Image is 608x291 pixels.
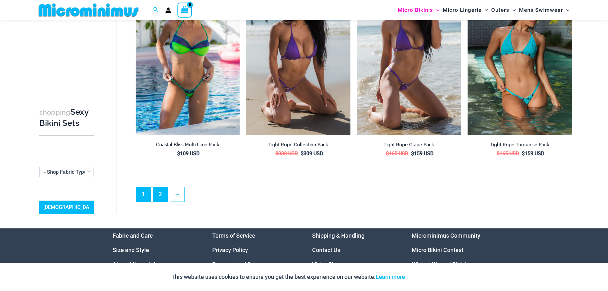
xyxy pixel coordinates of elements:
a: Shipping & Handling [312,232,364,239]
bdi: 159 USD [411,150,433,157]
span: Outers [491,2,509,18]
a: Video Blog [312,261,340,268]
a: → [170,187,184,202]
bdi: 109 USD [177,150,199,157]
bdi: 165 USD [386,150,408,157]
a: Fabric and Care [113,232,153,239]
a: Wicked Weasel Bikinis [412,261,469,268]
bdi: 165 USD [497,150,519,157]
span: $ [177,150,180,157]
nav: Menu [212,228,296,272]
span: $ [301,150,304,157]
a: Mens SwimwearMenu ToggleMenu Toggle [517,2,571,18]
a: View Shopping Cart, empty [177,3,192,17]
bdi: 330 USD [275,150,298,157]
span: $ [275,150,278,157]
aside: Footer Widget 2 [212,228,296,272]
h3: Sexy Bikini Sets [39,107,94,129]
aside: Footer Widget 3 [312,228,396,272]
a: Coastal Bliss Multi Lime Pack [136,142,240,150]
span: Micro Lingerie [443,2,482,18]
h2: Tight Rope Collection Pack [246,142,350,148]
a: Search icon link [153,6,159,14]
a: Size and Style [113,247,149,253]
span: Micro Bikinis [398,2,433,18]
p: This website uses cookies to ensure you get the best experience on our website. [171,272,405,282]
a: OutersMenu ToggleMenu Toggle [490,2,517,18]
span: Page 1 [136,187,151,202]
span: Menu Toggle [563,2,569,18]
a: Micro LingerieMenu ToggleMenu Toggle [441,2,490,18]
a: Learn more [376,273,405,280]
a: Microminimus Community [412,232,480,239]
span: $ [411,150,414,157]
a: Tight Rope Collection Pack [246,142,350,150]
button: Accept [410,269,437,285]
a: Contact Us [312,247,340,253]
h2: Tight Rope Grape Pack [357,142,461,148]
a: Privacy Policy [212,247,248,253]
h2: Coastal Bliss Multi Lime Pack [136,142,240,148]
span: Mens Swimwear [519,2,563,18]
img: MM SHOP LOGO FLAT [36,3,141,17]
nav: Menu [412,228,496,272]
h2: Tight Rope Turquoise Pack [468,142,572,148]
a: Page 2 [153,187,168,202]
span: Menu Toggle [509,2,516,18]
a: Payment and Returns [212,261,267,268]
aside: Footer Widget 1 [113,228,197,272]
span: Menu Toggle [482,2,488,18]
span: shopping [39,108,70,116]
bdi: 159 USD [522,150,544,157]
nav: Site Navigation [395,1,572,19]
span: - Shop Fabric Type [39,167,94,177]
nav: Menu [113,228,197,272]
span: Menu Toggle [433,2,439,18]
a: [DEMOGRAPHIC_DATA] Sizing Guide [39,201,94,225]
a: Terms of Service [212,232,255,239]
nav: Menu [312,228,396,272]
a: Tight Rope Grape Pack [357,142,461,150]
bdi: 309 USD [301,150,323,157]
span: $ [497,150,499,157]
aside: Footer Widget 4 [412,228,496,272]
a: About Microminimus [113,261,167,268]
a: Tight Rope Turquoise Pack [468,142,572,150]
a: Micro Bikini Contest [412,247,463,253]
a: Account icon link [165,7,171,13]
span: - Shop Fabric Type [40,167,94,177]
nav: Product Pagination [136,187,572,205]
span: $ [522,150,525,157]
span: $ [386,150,389,157]
span: - Shop Fabric Type [44,169,87,175]
a: Micro BikinisMenu ToggleMenu Toggle [396,2,441,18]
